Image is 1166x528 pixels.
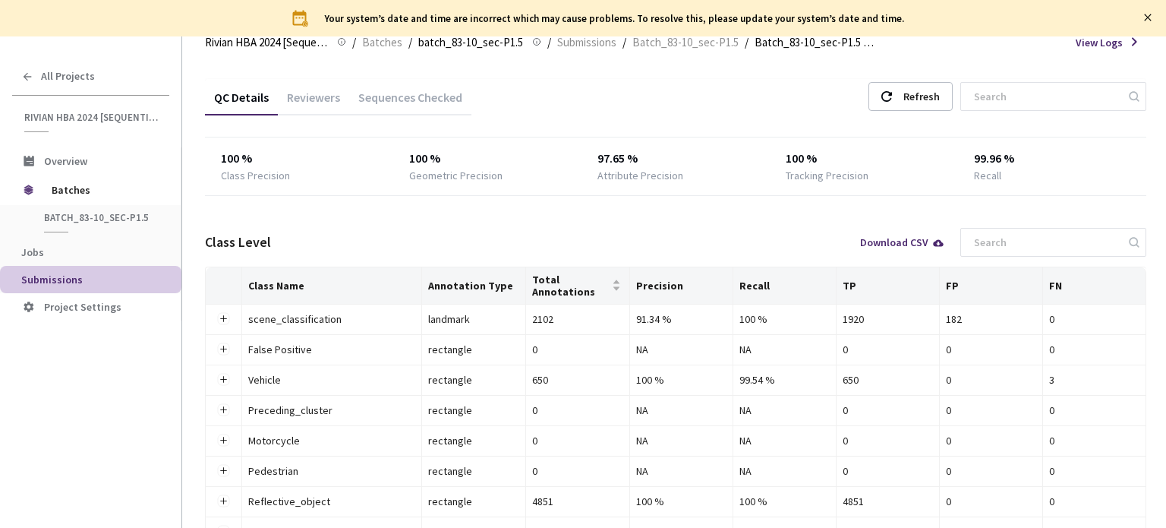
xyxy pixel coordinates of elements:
span: Total Annotations [532,273,609,298]
span: batch_83-10_sec-P1.5 [44,211,156,224]
div: 0 [843,432,933,449]
li: / [547,33,551,52]
th: Annotation Type [422,267,526,305]
div: 4851 [843,493,933,510]
div: Attribute Precision [597,168,683,183]
button: Expand row [217,495,229,507]
div: Reviewers [278,90,349,115]
div: NA [739,341,830,358]
span: Overview [44,154,87,168]
div: Recall [974,168,1001,183]
th: Total Annotations [526,267,630,305]
div: 3 [1049,371,1139,388]
div: 650 [843,371,933,388]
th: TP [837,267,940,305]
span: Rivian HBA 2024 [Sequential] [24,111,160,124]
div: Reflective_object [248,493,415,510]
div: 99.96 % [974,150,1131,168]
div: landmark [428,311,519,327]
div: Motorcycle [248,432,415,449]
button: Expand row [217,374,229,386]
div: 2102 [532,311,623,327]
input: Search [965,229,1127,256]
button: Expand row [217,465,229,477]
div: NA [636,402,727,419]
div: NA [636,463,727,479]
th: Class Name [242,267,422,305]
div: 97.65 % [597,150,755,168]
span: All Projects [41,70,95,83]
div: 0 [946,371,1036,388]
a: Batch_83-10_sec-P1.5 [629,33,742,50]
div: 99.54 % [739,371,830,388]
div: rectangle [428,463,519,479]
div: QC Details [205,90,278,115]
th: Precision [630,267,734,305]
div: Refresh [903,83,940,110]
div: NA [739,463,830,479]
div: rectangle [428,432,519,449]
button: Expand row [217,404,229,416]
div: 0 [946,432,1036,449]
input: Search [965,83,1127,110]
div: 0 [532,432,623,449]
div: Preceding_cluster [248,402,415,419]
div: scene_classification [248,311,415,327]
div: 650 [532,371,623,388]
div: 100 % [636,493,727,510]
div: 100 % [636,371,727,388]
div: 0 [1049,493,1139,510]
div: Tracking Precision [786,168,868,183]
div: Vehicle [248,371,415,388]
div: 0 [532,463,623,479]
button: Expand row [217,313,229,325]
img: svg+xml;base64,PHN2ZyB3aWR0aD0iMjQiIGhlaWdodD0iMjQiIHZpZXdCb3g9IjAgMCAyNCAyNCIgZmlsbD0ibm9uZSIgeG... [291,9,310,27]
span: close [1143,13,1152,22]
span: Batch_83-10_sec-P1.5 QC - [DATE] [755,33,878,52]
div: NA [739,402,830,419]
th: Recall [733,267,837,305]
span: View Logs [1076,35,1123,50]
div: 100 % [409,150,566,168]
div: False Positive [248,341,415,358]
div: Sequences Checked [349,90,471,115]
div: 0 [946,341,1036,358]
th: FP [940,267,1043,305]
span: Jobs [21,245,44,259]
li: / [745,33,748,52]
div: 0 [1049,432,1139,449]
div: 1920 [843,311,933,327]
span: Submissions [557,33,616,52]
button: Expand row [217,435,229,447]
div: 182 [946,311,1036,327]
div: Pedestrian [248,463,415,479]
div: 0 [1049,402,1139,419]
div: 0 [843,463,933,479]
div: 0 [1049,463,1139,479]
li: / [622,33,626,52]
span: Batches [52,175,156,205]
a: Submissions [554,33,619,50]
a: Batches [359,33,405,50]
div: 0 [843,402,933,419]
span: Rivian HBA 2024 [Sequential] [205,33,328,52]
button: Expand row [217,343,229,356]
div: 4851 [532,493,623,510]
div: Class Level [205,232,271,252]
div: NA [636,341,727,358]
span: Batches [362,33,402,52]
span: batch_83-10_sec-P1.5 [418,33,523,52]
div: rectangle [428,402,519,419]
div: 0 [946,493,1036,510]
div: Your system’s date and time are incorrect which may cause problems. To resolve this, please updat... [325,13,904,24]
div: 0 [946,463,1036,479]
div: 91.34 % [636,311,727,327]
div: 100 % [786,150,943,168]
div: Geometric Precision [409,168,503,183]
span: Project Settings [44,300,121,314]
div: rectangle [428,371,519,388]
span: Batch_83-10_sec-P1.5 [632,33,739,52]
div: 100 % [739,493,830,510]
button: close [1143,9,1152,26]
div: 0 [532,402,623,419]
